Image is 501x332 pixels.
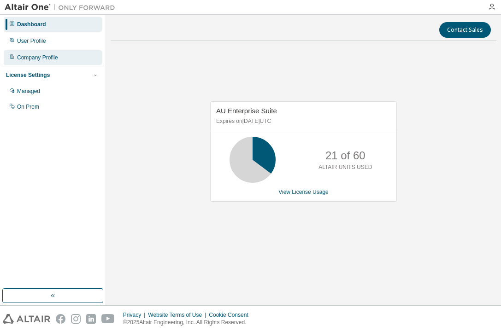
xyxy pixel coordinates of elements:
img: instagram.svg [71,314,81,324]
img: altair_logo.svg [3,314,50,324]
img: youtube.svg [101,314,115,324]
div: Privacy [123,311,148,319]
p: ALTAIR UNITS USED [318,163,372,171]
div: Dashboard [17,21,46,28]
p: © 2025 Altair Engineering, Inc. All Rights Reserved. [123,319,254,326]
img: linkedin.svg [86,314,96,324]
div: Company Profile [17,54,58,61]
img: facebook.svg [56,314,65,324]
div: On Prem [17,103,39,111]
button: Contact Sales [439,22,491,38]
a: View License Usage [278,189,329,195]
span: AU Enterprise Suite [216,107,277,115]
img: Altair One [5,3,120,12]
div: Cookie Consent [209,311,253,319]
p: Expires on [DATE] UTC [216,117,389,125]
div: User Profile [17,37,46,45]
div: Managed [17,87,40,95]
div: Website Terms of Use [148,311,209,319]
p: 21 of 60 [325,148,365,163]
div: License Settings [6,71,50,79]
